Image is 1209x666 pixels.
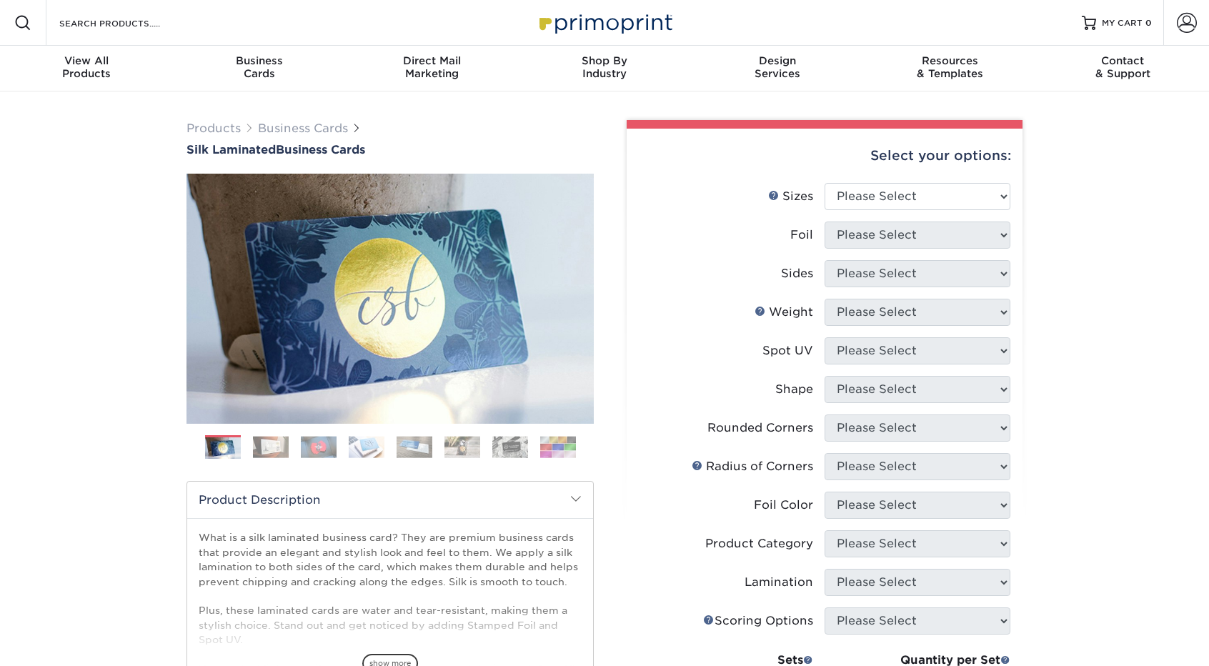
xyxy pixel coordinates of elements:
span: Silk Laminated [186,143,276,156]
span: 0 [1145,18,1152,28]
a: BusinessCards [173,46,346,91]
span: Contact [1036,54,1209,67]
div: Services [691,54,864,80]
div: Cards [173,54,346,80]
h2: Product Description [187,482,593,518]
div: Lamination [745,574,813,591]
img: Business Cards 01 [205,430,241,466]
img: Business Cards 02 [253,436,289,458]
div: Spot UV [762,342,813,359]
span: MY CART [1102,17,1143,29]
a: Products [186,121,241,135]
div: Weight [755,304,813,321]
span: Shop By [518,54,691,67]
div: Sides [781,265,813,282]
img: Business Cards 08 [540,436,576,458]
input: SEARCH PRODUCTS..... [58,14,197,31]
img: Primoprint [533,7,676,38]
a: Silk LaminatedBusiness Cards [186,143,594,156]
div: Sizes [768,188,813,205]
div: Rounded Corners [707,419,813,437]
div: & Support [1036,54,1209,80]
div: Marketing [345,54,518,80]
a: DesignServices [691,46,864,91]
div: & Templates [864,54,1037,80]
a: Contact& Support [1036,46,1209,91]
div: Shape [775,381,813,398]
div: Foil Color [754,497,813,514]
h1: Business Cards [186,143,594,156]
span: Business [173,54,346,67]
img: Silk Laminated 01 [186,95,594,502]
span: Direct Mail [345,54,518,67]
img: Business Cards 05 [397,436,432,458]
div: Foil [790,227,813,244]
a: Resources& Templates [864,46,1037,91]
div: Industry [518,54,691,80]
div: Scoring Options [703,612,813,630]
div: Select your options: [638,129,1011,183]
a: Direct MailMarketing [345,46,518,91]
img: Business Cards 06 [444,436,480,458]
img: Business Cards 07 [492,436,528,458]
span: Resources [864,54,1037,67]
img: Business Cards 03 [301,436,337,458]
div: Radius of Corners [692,458,813,475]
a: Shop ByIndustry [518,46,691,91]
a: Business Cards [258,121,348,135]
div: Product Category [705,535,813,552]
img: Business Cards 04 [349,436,384,458]
span: Design [691,54,864,67]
